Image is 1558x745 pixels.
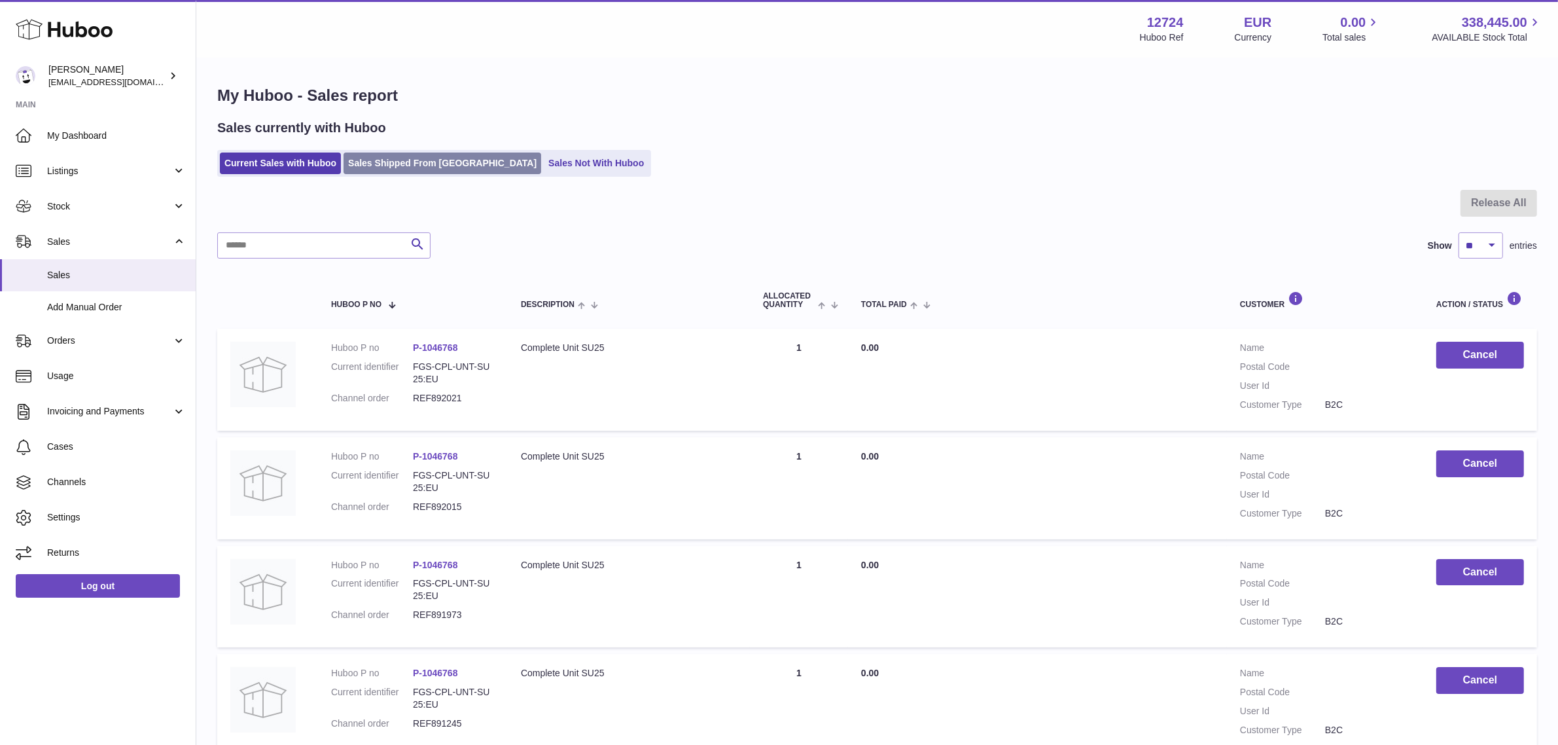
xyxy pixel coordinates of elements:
dt: Current identifier [331,361,413,386]
div: Huboo Ref [1140,31,1184,44]
a: Sales Shipped From [GEOGRAPHIC_DATA] [344,153,541,174]
dt: Huboo P no [331,450,413,463]
span: Invoicing and Payments [47,405,172,418]
dt: Customer Type [1240,724,1325,736]
strong: EUR [1244,14,1271,31]
img: no-photo.jpg [230,667,296,733]
span: Settings [47,511,186,524]
a: P-1046768 [413,342,458,353]
div: Complete Unit SU25 [521,450,737,463]
span: Sales [47,269,186,282]
dd: FGS-CPL-UNT-SU25:EU [413,577,495,602]
a: P-1046768 [413,668,458,678]
a: Current Sales with Huboo [220,153,341,174]
span: Huboo P no [331,300,381,309]
img: no-photo.jpg [230,450,296,516]
dt: Name [1240,342,1325,354]
div: Currency [1235,31,1272,44]
span: AVAILABLE Stock Total [1432,31,1542,44]
a: P-1046768 [413,451,458,462]
img: no-photo.jpg [230,342,296,407]
dd: REF892015 [413,501,495,513]
td: 1 [750,329,848,431]
a: P-1046768 [413,560,458,570]
span: Orders [47,335,172,347]
span: Channels [47,476,186,488]
dd: B2C [1325,724,1410,736]
h2: Sales currently with Huboo [217,119,386,137]
span: Description [521,300,575,309]
span: ALLOCATED Quantity [763,292,815,309]
button: Cancel [1436,559,1524,586]
dd: B2C [1325,507,1410,520]
img: internalAdmin-12724@internal.huboo.com [16,66,35,86]
span: Total paid [861,300,907,309]
dd: REF891245 [413,718,495,730]
dd: B2C [1325,399,1410,411]
td: 1 [750,546,848,648]
h1: My Huboo - Sales report [217,85,1537,106]
span: 338,445.00 [1462,14,1527,31]
span: 0.00 [1341,14,1366,31]
dt: Current identifier [331,577,413,602]
dd: FGS-CPL-UNT-SU25:EU [413,361,495,386]
div: Complete Unit SU25 [521,559,737,572]
dt: User Id [1240,488,1325,501]
td: 1 [750,437,848,539]
button: Cancel [1436,450,1524,477]
span: Sales [47,236,172,248]
dt: Name [1240,667,1325,680]
span: entries [1510,240,1537,252]
div: Action / Status [1436,291,1524,309]
a: 338,445.00 AVAILABLE Stock Total [1432,14,1542,44]
dd: REF892021 [413,392,495,405]
dt: Postal Code [1240,577,1325,590]
span: 0.00 [861,451,879,462]
dt: Channel order [331,501,413,513]
img: no-photo.jpg [230,559,296,625]
div: Customer [1240,291,1410,309]
span: Usage [47,370,186,382]
dt: Current identifier [331,469,413,494]
dt: User Id [1240,705,1325,718]
dt: Channel order [331,718,413,730]
dt: Postal Code [1240,361,1325,373]
dt: User Id [1240,596,1325,609]
span: Returns [47,547,186,559]
span: 0.00 [861,560,879,570]
dt: Postal Code [1240,469,1325,482]
dt: Customer Type [1240,507,1325,520]
dt: Current identifier [331,686,413,711]
dt: Huboo P no [331,559,413,572]
span: Listings [47,165,172,177]
span: My Dashboard [47,130,186,142]
span: Add Manual Order [47,301,186,314]
button: Cancel [1436,342,1524,369]
a: Sales Not With Huboo [544,153,648,174]
dt: Customer Type [1240,615,1325,628]
span: 0.00 [861,342,879,353]
dd: B2C [1325,615,1410,628]
dt: Postal Code [1240,686,1325,699]
span: 0.00 [861,668,879,678]
span: Stock [47,200,172,213]
dt: Huboo P no [331,667,413,680]
dt: Channel order [331,609,413,621]
dt: Name [1240,559,1325,572]
dd: REF891973 [413,609,495,621]
strong: 12724 [1147,14,1184,31]
dd: FGS-CPL-UNT-SU25:EU [413,469,495,494]
dt: Huboo P no [331,342,413,354]
span: Total sales [1322,31,1381,44]
div: Complete Unit SU25 [521,342,737,354]
dt: User Id [1240,380,1325,392]
dt: Channel order [331,392,413,405]
dt: Name [1240,450,1325,463]
button: Cancel [1436,667,1524,694]
div: [PERSON_NAME] [48,64,166,88]
dd: FGS-CPL-UNT-SU25:EU [413,686,495,711]
div: Complete Unit SU25 [521,667,737,680]
a: Log out [16,574,180,598]
span: Cases [47,441,186,453]
span: [EMAIL_ADDRESS][DOMAIN_NAME] [48,77,192,87]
